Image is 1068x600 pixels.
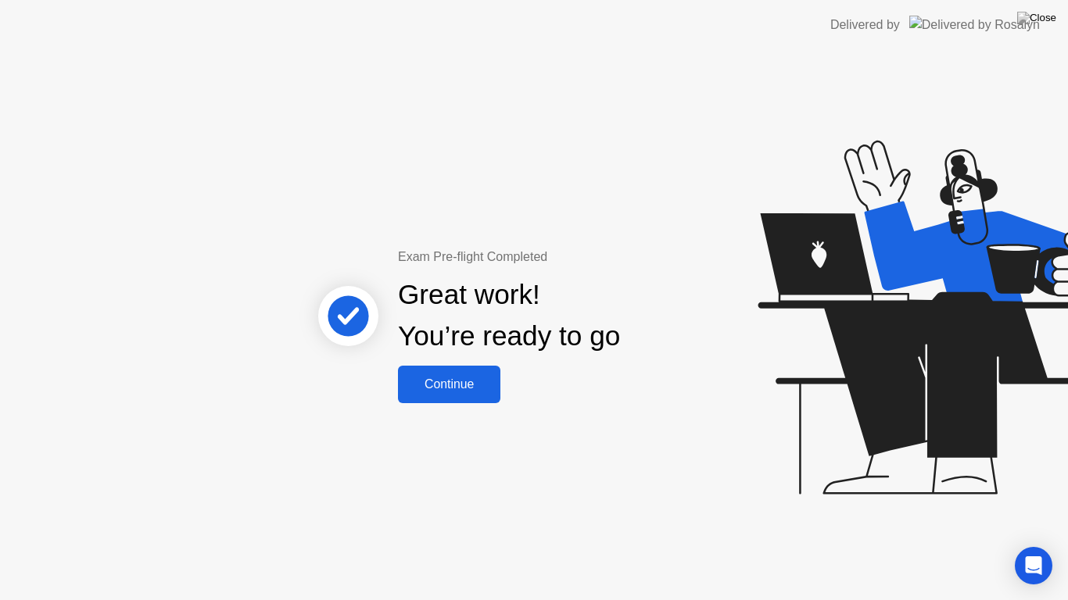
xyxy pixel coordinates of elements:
[398,274,620,357] div: Great work! You’re ready to go
[398,248,721,266] div: Exam Pre-flight Completed
[909,16,1040,34] img: Delivered by Rosalyn
[1015,547,1052,584] div: Open Intercom Messenger
[830,16,900,34] div: Delivered by
[403,377,496,391] div: Continue
[398,366,500,403] button: Continue
[1017,12,1056,24] img: Close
